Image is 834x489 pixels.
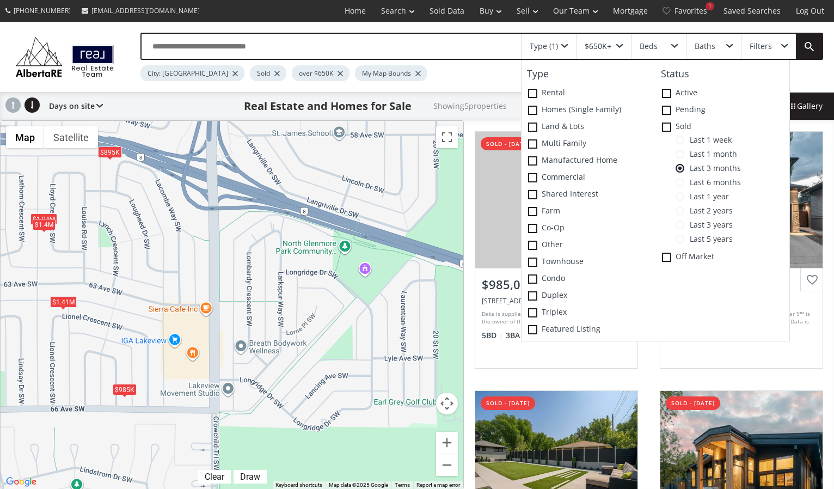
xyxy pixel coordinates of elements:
button: Zoom out [436,454,458,476]
span: Last 2 years [684,206,733,215]
div: 1 [706,2,714,10]
button: Map camera controls [436,393,458,414]
div: Click to draw. [234,472,267,482]
span: [PHONE_NUMBER] [14,6,71,15]
img: Google [3,475,39,489]
h4: Status [655,69,789,80]
label: Farm [522,203,655,220]
div: My Map Bounds [355,65,427,81]
button: Zoom in [436,432,458,454]
div: $650K+ [585,42,611,50]
div: Clear [202,472,227,482]
div: $985,000 [482,276,631,293]
button: Show street map [6,126,44,148]
span: Last 3 months [684,164,741,173]
span: Map data ©2025 Google [329,482,388,488]
div: $1.94M [30,213,57,224]
h2: Showing 5 properties [433,102,507,110]
label: Duplex [522,288,655,304]
label: Other [522,237,655,254]
img: Logo [11,34,119,79]
div: over $650K [292,65,349,81]
div: Draw [237,472,263,482]
div: 2608 Laurel Crescent SW, Calgary, AB T3E 6B3 [482,296,631,305]
label: Pending [655,102,789,119]
div: Beds [640,42,658,50]
div: Click to clear. [198,472,231,482]
span: Last 6 months [684,178,741,187]
label: Shared Interest [522,186,655,203]
span: Last 1 week [684,136,732,144]
div: $1.4M [33,219,56,230]
h4: Type [522,69,655,80]
span: Gallery [788,101,823,112]
span: Last 1 year [684,192,729,201]
div: Data is supplied by Pillar 9™ MLS® System. Pillar 9™ is the owner of the copyright in its MLS® Sy... [482,310,628,326]
span: Last 5 years [684,235,733,243]
div: Sold [250,65,286,81]
a: sold - [DATE]$985,000[STREET_ADDRESS]Data is supplied by Pillar 9™ MLS® System. Pillar 9™ is the ... [464,120,649,380]
div: Days on site [44,93,103,120]
label: Townhouse [522,254,655,271]
label: Featured Listing [522,321,655,338]
label: Homes (Single Family) [522,102,655,119]
button: Toggle fullscreen view [436,126,458,148]
h1: Real Estate and Homes for Sale [244,99,412,114]
div: Baths [695,42,715,50]
label: Condo [522,271,655,288]
a: Report a map error [416,482,460,488]
div: $985K [113,383,137,395]
span: 3 BA [506,330,526,341]
div: Filters [750,42,772,50]
span: Last 1 month [684,150,737,158]
label: Manufactured Home [522,152,655,169]
button: Keyboard shortcuts [275,481,322,489]
label: Sold [655,119,789,136]
label: Co-op [522,220,655,237]
label: Rental [522,85,655,102]
label: Triplex [522,304,655,321]
div: $1.41M [50,296,77,308]
span: Last 3 years [684,221,733,229]
a: Terms [395,482,410,488]
span: 5 BD [482,330,503,341]
a: [EMAIL_ADDRESS][DOMAIN_NAME] [76,1,205,21]
div: $895K [98,146,122,157]
label: Active [655,85,789,102]
label: Off Market [655,249,789,266]
label: Multi family [522,136,655,152]
div: City: [GEOGRAPHIC_DATA] [140,65,244,81]
div: Type (1) [530,42,558,50]
a: Open this area in Google Maps (opens a new window) [3,475,39,489]
button: Show satellite imagery [44,126,98,148]
label: Land & Lots [522,119,655,136]
div: Gallery [776,93,834,120]
span: [EMAIL_ADDRESS][DOMAIN_NAME] [91,6,200,15]
label: Commercial [522,169,655,186]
